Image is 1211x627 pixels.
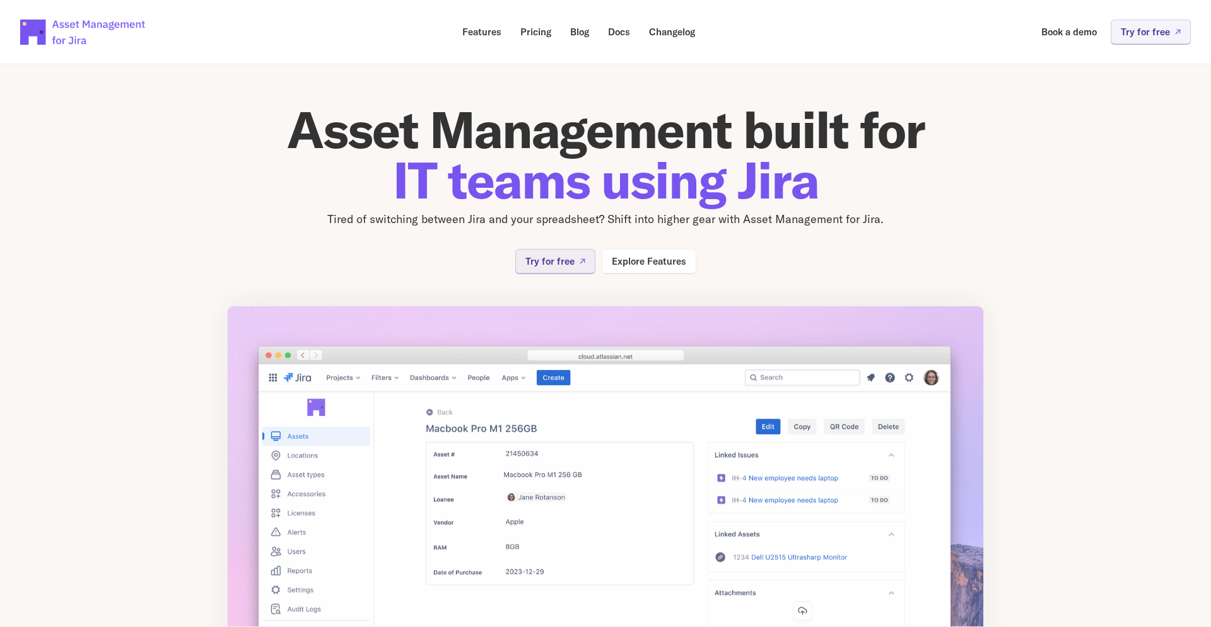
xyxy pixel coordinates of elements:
p: Try for free [525,256,575,266]
p: Pricing [520,27,551,37]
p: Features [462,27,501,37]
p: Try for free [1121,27,1170,37]
p: Docs [608,27,630,37]
a: Docs [599,20,639,44]
p: Changelog [649,27,695,37]
p: Explore Features [612,256,686,266]
a: Pricing [512,20,560,44]
span: IT teams using Jira [393,148,819,212]
a: Blog [561,20,598,44]
a: Explore Features [602,249,696,273]
p: Blog [570,27,589,37]
a: Changelog [640,20,704,44]
a: Features [453,20,510,44]
a: Book a demo [1033,20,1106,44]
p: Book a demo [1041,27,1097,37]
a: Try for free [515,249,595,273]
p: Tired of switching between Jira and your spreadsheet? Shift into higher gear with Asset Managemen... [227,210,984,229]
h1: Asset Management built for [227,105,984,205]
a: Try for free [1111,20,1191,44]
